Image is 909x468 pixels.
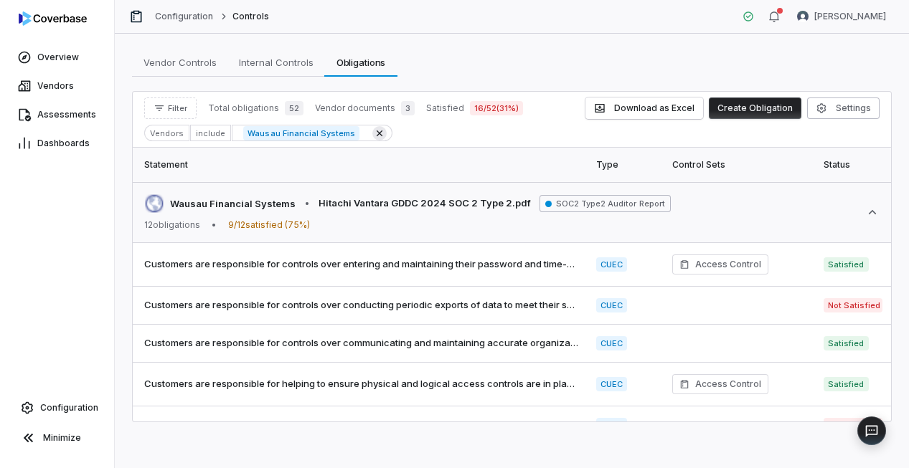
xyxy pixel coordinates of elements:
[815,148,891,182] th: Status
[315,102,395,114] span: Vendor documents
[540,195,671,212] span: SOC2 Type2 Auditor Report
[6,424,108,452] button: Minimize
[596,418,627,432] span: CUEC
[3,73,111,99] a: Vendors
[243,126,359,140] span: Wausau Financial Systems
[331,53,392,72] span: Obligations
[144,125,189,141] div: Vendors
[233,53,319,72] span: Internal Controls
[285,101,303,115] span: 52
[232,11,269,22] span: Controls
[19,11,87,26] img: logo-D7KZi-bG.svg
[155,11,214,22] a: Configuration
[596,298,627,312] span: CUEC
[170,197,296,210] span: Wausau Financial Systems
[168,103,187,114] span: Filter
[43,432,81,444] span: Minimize
[401,101,415,115] span: 3
[144,418,579,432] span: Customers are responsible for controls over changes made to systems and applications hosted withi...
[596,257,627,272] span: CUEC
[304,196,310,211] span: •
[824,418,882,432] span: Not Satisfied
[40,402,98,414] span: Configuration
[426,102,464,114] span: Satisfied
[144,298,579,312] span: Customers are responsible for controls over conducting periodic exports of data to meet their spe...
[814,11,886,22] span: [PERSON_NAME]
[138,53,222,72] span: Vendor Controls
[319,196,531,211] span: Hitachi Vantara GDDC 2024 SOC 2 Type 2.pdf
[228,219,310,231] span: 9 / 12 satisfied ( 75 %)
[133,148,588,182] th: Statement
[37,80,74,92] span: Vendors
[824,377,868,391] span: Satisfied
[797,11,809,22] img: Gerald Pe avatar
[588,148,664,182] th: Type
[37,52,79,63] span: Overview
[695,257,761,272] span: Access Control
[144,257,579,272] span: Customers are responsible for controls over entering and maintaining their password and time-out ...
[144,377,579,391] span: Customers are responsible for helping to ensure physical and logical access controls are in place...
[212,219,217,231] span: •
[144,97,197,119] button: Filter
[6,395,108,421] a: Configuration
[144,336,579,350] span: Customers are responsible for controls over communicating and maintaining accurate organizational...
[3,130,111,156] a: Dashboards
[695,377,761,391] span: Access Control
[232,125,392,141] div: Wausau Financial Systems
[470,101,523,115] span: 16 / 52 ( 31 %)
[144,219,200,231] span: 12 obligations
[664,148,815,182] th: Control Sets
[788,6,895,27] button: Gerald Pe avatar[PERSON_NAME]
[3,44,111,70] a: Overview
[709,97,801,119] button: Create Obligation
[596,377,627,391] span: CUEC
[37,138,90,149] span: Dashboards
[596,336,627,350] span: CUEC
[208,102,279,114] span: Total obligations
[3,102,111,128] a: Assessments
[807,97,880,119] button: Settings
[824,298,882,312] span: Not Satisfied
[37,109,96,120] span: Assessments
[824,257,868,272] span: Satisfied
[824,336,868,350] span: Satisfied
[585,97,703,119] button: Download as Excel
[190,125,231,141] div: include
